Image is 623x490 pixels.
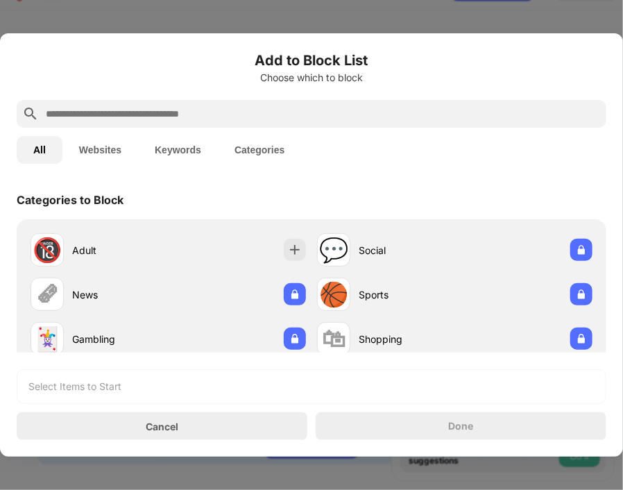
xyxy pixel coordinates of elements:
div: 🔞 [33,236,62,264]
div: 🛍 [322,325,345,353]
div: Gambling [72,332,169,346]
div: 💬 [319,236,348,264]
img: search.svg [22,105,39,122]
div: Select Items to Start [28,380,121,394]
div: 🏀 [319,280,348,309]
h6: Add to Block List [17,50,606,71]
div: Adult [72,243,169,257]
div: Social [359,243,455,257]
div: News [72,287,169,302]
button: Categories [218,136,301,164]
button: Websites [62,136,138,164]
div: 🗞 [35,280,59,309]
button: All [17,136,62,164]
div: Categories to Block [17,193,123,207]
div: Choose which to block [17,72,606,83]
div: Shopping [359,332,455,346]
button: Keywords [138,136,218,164]
div: Sports [359,287,455,302]
div: Cancel [146,421,178,432]
div: Done [449,421,474,432]
div: 🃏 [33,325,62,353]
